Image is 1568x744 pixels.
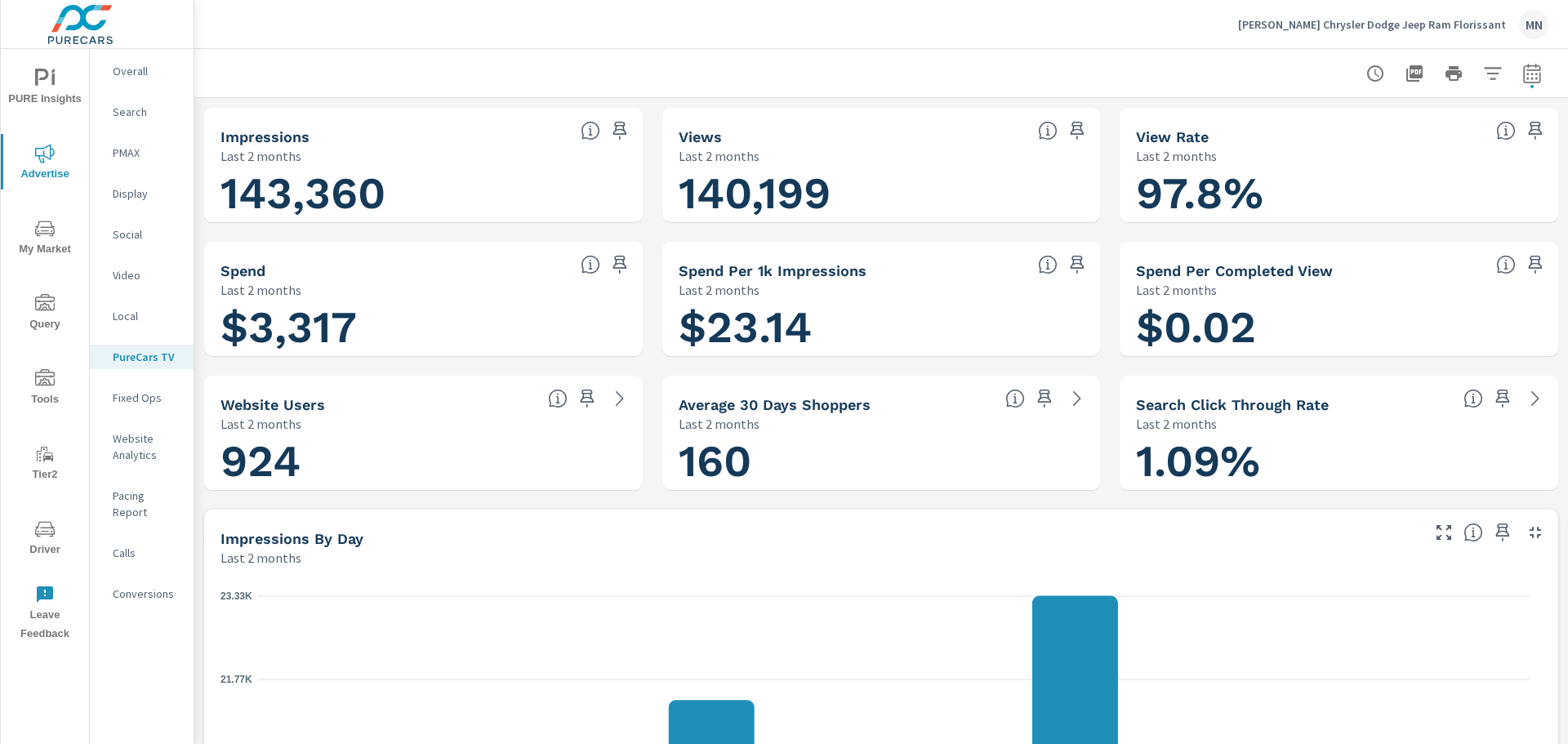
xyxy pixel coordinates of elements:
h5: View Rate [1136,128,1209,145]
p: PMAX [113,145,180,161]
p: Website Analytics [113,430,180,463]
div: MN [1519,10,1548,39]
span: Save this to your personalized report [607,118,633,144]
span: Save this to your personalized report [1522,252,1548,278]
h5: Spend Per 1k Impressions [679,262,866,279]
span: Total spend per 1,000 impressions. [Source: This data is provided by the video advertising platform] [1038,255,1058,274]
p: Last 2 months [220,548,301,568]
span: Number of times your connected TV ad was viewed completely by a user. [Source: This data is provi... [1038,121,1058,140]
h5: Spend [220,262,265,279]
span: Total spend per 1,000 impressions. [Source: This data is provided by the video advertising platform] [1496,255,1516,274]
p: Last 2 months [679,280,759,300]
h5: Views [679,128,722,145]
span: The number of impressions, broken down by the day of the week they occurred. [1463,523,1483,542]
span: Save this to your personalized report [1031,385,1058,412]
button: Apply Filters [1477,57,1509,90]
p: Last 2 months [220,280,301,300]
h5: Website Users [220,396,325,413]
div: Local [90,304,194,328]
span: Save this to your personalized report [574,385,600,412]
h1: 97.8% [1136,166,1542,221]
span: A rolling 30 day total of daily Shoppers on the dealership website, averaged over the selected da... [1005,389,1025,408]
span: Save this to your personalized report [1490,519,1516,546]
div: Search [90,100,194,124]
p: Conversions [113,586,180,602]
span: Save this to your personalized report [1064,252,1090,278]
h1: 160 [679,434,1085,489]
span: Leave Feedback [6,585,84,644]
div: Social [90,222,194,247]
div: PMAX [90,140,194,165]
h1: $23.14 [679,300,1085,355]
p: Last 2 months [679,414,759,434]
p: [PERSON_NAME] Chrysler Dodge Jeep Ram Florissant [1238,17,1506,32]
p: Video [113,267,180,283]
p: Last 2 months [679,146,759,166]
button: Select Date Range [1516,57,1548,90]
span: Save this to your personalized report [1522,118,1548,144]
span: Tier2 [6,444,84,484]
div: Overall [90,59,194,83]
a: See more details in report [607,385,633,412]
span: Tools [6,369,84,409]
span: Percentage of users who viewed your campaigns who clicked through to your website. For example, i... [1463,389,1483,408]
span: Number of times your connected TV ad was presented to a user. [Source: This data is provided by t... [581,121,600,140]
p: Display [113,185,180,202]
p: Overall [113,63,180,79]
span: Unique website visitors over the selected time period. [Source: Website Analytics] [548,389,568,408]
span: Percentage of Impressions where the ad was viewed completely. “Impressions” divided by “Views”. [... [1496,121,1516,140]
h1: $0.02 [1136,300,1542,355]
p: Pacing Report [113,488,180,520]
span: Save this to your personalized report [1490,385,1516,412]
text: 21.77K [220,674,252,685]
button: "Export Report to PDF" [1398,57,1431,90]
span: Save this to your personalized report [1064,118,1090,144]
a: See more details in report [1522,385,1548,412]
h1: 143,360 [220,166,626,221]
div: nav menu [1,49,89,650]
p: Social [113,226,180,243]
div: Fixed Ops [90,385,194,410]
h1: 140,199 [679,166,1085,221]
h1: $3,317 [220,300,626,355]
p: Calls [113,545,180,561]
div: Video [90,263,194,287]
div: PureCars TV [90,345,194,369]
div: Conversions [90,581,194,606]
div: Pacing Report [90,483,194,524]
span: Save this to your personalized report [607,252,633,278]
h5: Search Click Through Rate [1136,396,1329,413]
a: See more details in report [1064,385,1090,412]
h5: Average 30 Days Shoppers [679,396,871,413]
p: Last 2 months [1136,414,1217,434]
p: Search [113,104,180,120]
span: PURE Insights [6,69,84,109]
span: Cost of your connected TV ad campaigns. [Source: This data is provided by the video advertising p... [581,255,600,274]
span: Query [6,294,84,334]
h1: 924 [220,434,626,489]
h1: 1.09% [1136,434,1542,489]
p: Last 2 months [1136,280,1217,300]
button: Make Fullscreen [1431,519,1457,546]
span: My Market [6,219,84,259]
span: Advertise [6,144,84,184]
p: PureCars TV [113,349,180,365]
p: Last 2 months [1136,146,1217,166]
div: Calls [90,541,194,565]
p: Local [113,308,180,324]
button: Print Report [1437,57,1470,90]
text: 23.33K [220,590,252,602]
p: Last 2 months [220,146,301,166]
p: Fixed Ops [113,390,180,406]
div: Display [90,181,194,206]
div: Website Analytics [90,426,194,467]
h5: Impressions [220,128,310,145]
span: Driver [6,519,84,559]
h5: Impressions by Day [220,530,363,547]
p: Last 2 months [220,414,301,434]
h5: Spend Per Completed View [1136,262,1333,279]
